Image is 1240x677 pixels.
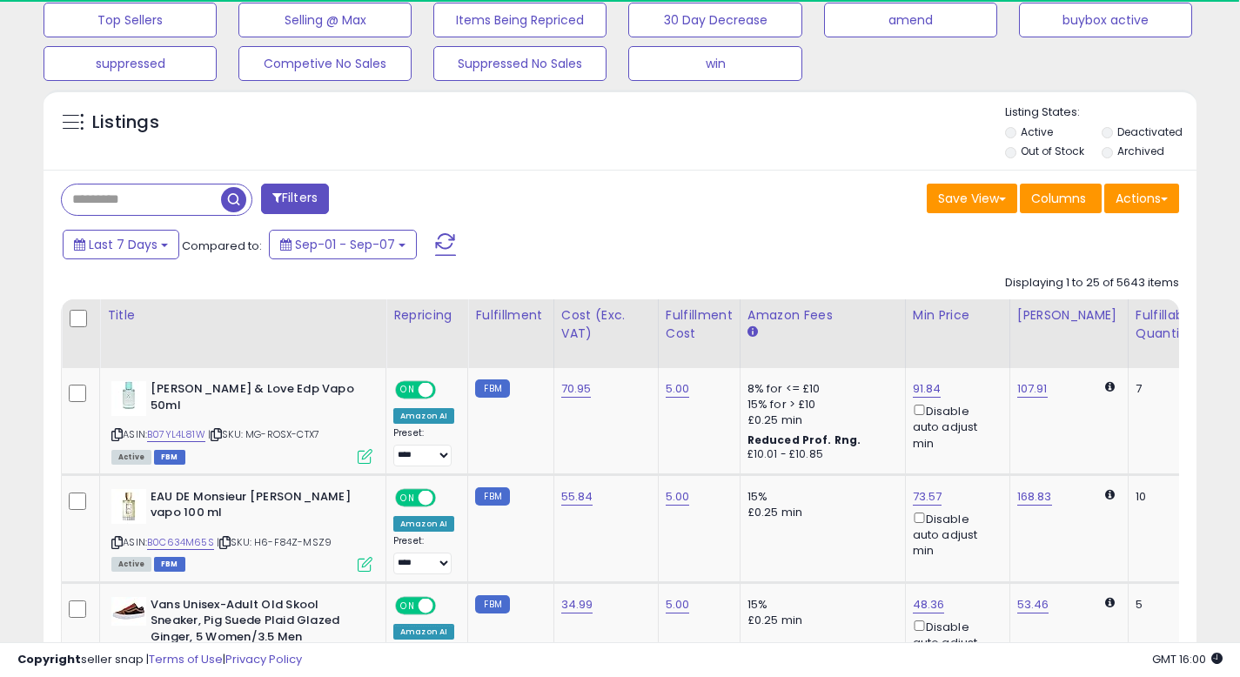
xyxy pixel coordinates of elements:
span: Compared to: [182,238,262,254]
a: 91.84 [913,380,942,398]
span: All listings currently available for purchase on Amazon [111,450,151,465]
div: £0.25 min [747,412,892,428]
div: Disable auto adjust min [913,617,996,667]
b: Reduced Prof. Rng. [747,432,861,447]
div: Amazon AI [393,624,454,640]
label: Deactivated [1117,124,1183,139]
button: Sep-01 - Sep-07 [269,230,417,259]
div: 5 [1136,597,1190,613]
span: OFF [433,598,461,613]
p: Listing States: [1005,104,1196,121]
div: Cost (Exc. VAT) [561,306,651,343]
button: Columns [1020,184,1102,213]
div: Fulfillment [475,306,546,325]
a: B0C634M65S [147,535,214,550]
div: 15% [747,597,892,613]
div: £0.25 min [747,505,892,520]
a: 70.95 [561,380,592,398]
small: Amazon Fees. [747,325,758,340]
div: Title [107,306,379,325]
small: FBM [475,487,509,506]
a: 34.99 [561,596,593,613]
small: FBM [475,595,509,613]
div: £0.25 min [747,613,892,628]
span: Sep-01 - Sep-07 [295,236,395,253]
a: 5.00 [666,380,690,398]
span: 2025-09-15 16:00 GMT [1152,651,1223,667]
a: B07YL4L81W [147,427,205,442]
div: seller snap | | [17,652,302,668]
div: Amazon AI [393,408,454,424]
button: Selling @ Max [238,3,412,37]
button: Last 7 Days [63,230,179,259]
span: Last 7 Days [89,236,158,253]
div: 7 [1136,381,1190,397]
button: Suppressed No Sales [433,46,607,81]
b: [PERSON_NAME] & Love Edp Vapo 50ml [151,381,362,418]
strong: Copyright [17,651,81,667]
div: £10.01 - £10.85 [747,447,892,462]
div: [PERSON_NAME] [1017,306,1121,325]
div: 15% for > £10 [747,397,892,412]
a: 168.83 [1017,488,1052,506]
button: Competive No Sales [238,46,412,81]
div: Fulfillable Quantity [1136,306,1196,343]
button: amend [824,3,997,37]
button: Save View [927,184,1017,213]
button: Top Sellers [44,3,217,37]
span: ON [397,383,419,398]
button: Items Being Repriced [433,3,607,37]
div: Displaying 1 to 25 of 5643 items [1005,275,1179,292]
span: | SKU: H6-F84Z-MSZ9 [217,535,332,549]
span: OFF [433,383,461,398]
div: Preset: [393,427,454,466]
div: Preset: [393,535,454,574]
span: ON [397,490,419,505]
div: Fulfillment Cost [666,306,733,343]
div: 15% [747,489,892,505]
a: 5.00 [666,596,690,613]
span: FBM [154,450,185,465]
a: 73.57 [913,488,942,506]
div: Disable auto adjust min [913,509,996,560]
span: ON [397,598,419,613]
a: Privacy Policy [225,651,302,667]
label: Active [1021,124,1053,139]
b: Vans Unisex-Adult Old Skool Sneaker, Pig Suede Plaid Glazed Ginger, 5 Women/3.5 Men [151,597,362,650]
button: buybox active [1019,3,1192,37]
button: Filters [261,184,329,214]
div: Repricing [393,306,460,325]
img: 31APR0Yw+NL._SL40_.jpg [111,489,146,524]
b: EAU DE Monsieur [PERSON_NAME] vapo 100 ml [151,489,362,526]
a: 55.84 [561,488,593,506]
img: 31zh-uqoPQL._SL40_.jpg [111,381,146,416]
a: 107.91 [1017,380,1048,398]
span: FBM [154,557,185,572]
label: Archived [1117,144,1164,158]
a: 48.36 [913,596,945,613]
span: OFF [433,490,461,505]
span: | SKU: MG-ROSX-CTX7 [208,427,319,441]
button: suppressed [44,46,217,81]
div: Amazon Fees [747,306,898,325]
a: 5.00 [666,488,690,506]
small: FBM [475,379,509,398]
span: All listings currently available for purchase on Amazon [111,557,151,572]
h5: Listings [92,111,159,135]
div: ASIN: [111,489,372,570]
label: Out of Stock [1021,144,1084,158]
div: 10 [1136,489,1190,505]
div: ASIN: [111,381,372,462]
div: Disable auto adjust min [913,401,996,452]
span: Columns [1031,190,1086,207]
div: Min Price [913,306,1002,325]
button: Actions [1104,184,1179,213]
div: 8% for <= £10 [747,381,892,397]
button: 30 Day Decrease [628,3,801,37]
img: 31QQJb7otkL._SL40_.jpg [111,597,146,626]
a: 53.46 [1017,596,1049,613]
button: win [628,46,801,81]
div: Amazon AI [393,516,454,532]
a: Terms of Use [149,651,223,667]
